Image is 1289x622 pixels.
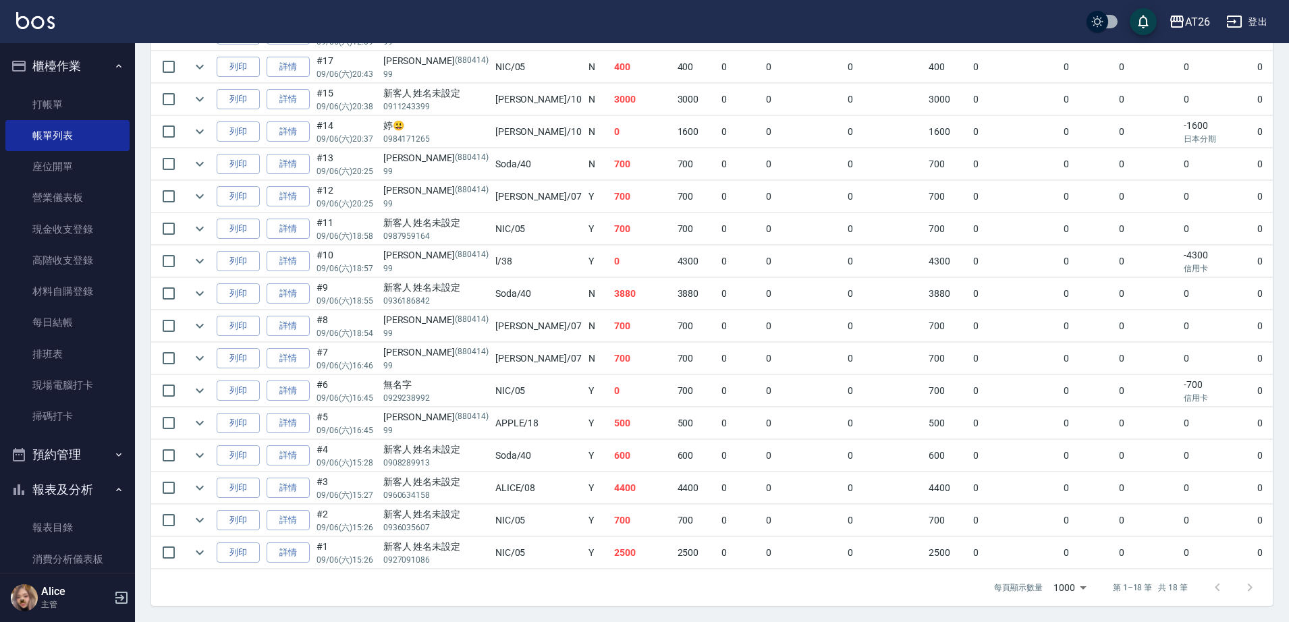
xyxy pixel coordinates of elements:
td: 0 [970,375,1060,407]
p: 信用卡 [1184,392,1251,404]
td: 0 [1180,84,1255,115]
td: Soda /40 [492,278,585,310]
td: #9 [313,278,380,310]
td: 0 [1060,343,1116,374]
td: 0 [763,181,844,213]
td: 0 [718,246,763,277]
td: 0 [1116,84,1180,115]
a: 詳情 [267,413,310,434]
td: 700 [674,213,719,245]
td: 0 [611,116,674,148]
button: AT26 [1163,8,1215,36]
td: 700 [674,148,719,180]
td: 700 [925,148,970,180]
button: 列印 [217,445,260,466]
a: 詳情 [267,251,310,272]
td: 0 [844,84,926,115]
td: 0 [970,213,1060,245]
div: [PERSON_NAME] [383,183,489,198]
td: 0 [1180,51,1255,83]
td: 0 [1116,148,1180,180]
img: Person [11,584,38,611]
td: 0 [1116,116,1180,148]
td: 0 [844,116,926,148]
a: 詳情 [267,57,310,78]
a: 現金收支登錄 [5,214,130,245]
td: 0 [718,440,763,472]
p: (880414) [455,313,489,327]
button: 列印 [217,542,260,563]
a: 現場電腦打卡 [5,370,130,401]
td: 0 [844,148,926,180]
td: 0 [1180,440,1255,472]
button: expand row [190,283,210,304]
td: Y [585,246,611,277]
p: 09/06 (六) 18:57 [317,262,377,275]
button: expand row [190,542,210,563]
td: 0 [844,440,926,472]
td: 0 [763,310,844,342]
td: 0 [1060,213,1116,245]
td: 0 [970,407,1060,439]
td: 0 [763,343,844,374]
p: (880414) [455,410,489,424]
td: 0 [970,278,1060,310]
p: 99 [383,68,489,80]
td: N [585,84,611,115]
td: N [585,116,611,148]
td: 700 [674,343,719,374]
td: 0 [718,51,763,83]
p: 99 [383,198,489,210]
td: 500 [674,407,719,439]
p: 09/06 (六) 20:25 [317,198,377,210]
td: 0 [1060,181,1116,213]
a: 詳情 [267,445,310,466]
td: 0 [844,375,926,407]
td: 0 [763,407,844,439]
td: 0 [718,181,763,213]
td: -4300 [1180,246,1255,277]
td: 0 [763,116,844,148]
button: 報表及分析 [5,472,130,507]
td: 3000 [925,84,970,115]
td: #13 [313,148,380,180]
td: #17 [313,51,380,83]
p: 09/06 (六) 20:25 [317,165,377,177]
p: 日本分期 [1184,133,1251,145]
td: 3880 [611,278,674,310]
td: 0 [844,51,926,83]
td: 0 [970,440,1060,472]
a: 每日結帳 [5,307,130,338]
td: 0 [718,375,763,407]
td: N [585,278,611,310]
a: 高階收支登錄 [5,245,130,276]
td: #8 [313,310,380,342]
td: #7 [313,343,380,374]
button: expand row [190,154,210,174]
td: 0 [844,278,926,310]
button: 列印 [217,57,260,78]
td: Soda /40 [492,148,585,180]
td: [PERSON_NAME] /07 [492,181,585,213]
button: expand row [190,445,210,465]
p: 09/06 (六) 18:54 [317,327,377,339]
td: 0 [1116,246,1180,277]
td: [PERSON_NAME] /07 [492,310,585,342]
div: 新客人 姓名未設定 [383,216,489,230]
td: [PERSON_NAME] /10 [492,84,585,115]
td: 700 [925,213,970,245]
button: 列印 [217,154,260,175]
td: 0 [718,278,763,310]
td: 0 [1116,310,1180,342]
td: #10 [313,246,380,277]
a: 詳情 [267,283,310,304]
td: 0 [1116,51,1180,83]
td: 3880 [925,278,970,310]
td: 0 [718,148,763,180]
p: 99 [383,360,489,372]
p: 09/06 (六) 20:37 [317,133,377,145]
td: 700 [611,213,674,245]
td: 0 [970,343,1060,374]
a: 報表目錄 [5,512,130,543]
div: AT26 [1185,13,1210,30]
